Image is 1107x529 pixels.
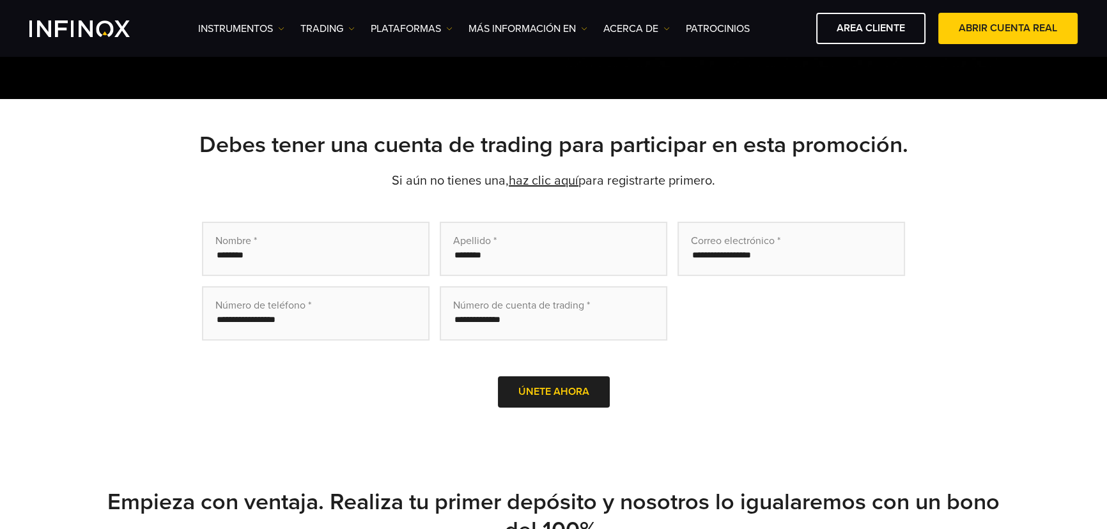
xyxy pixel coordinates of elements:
[198,21,284,36] a: Instrumentos
[816,13,925,44] a: AREA CLIENTE
[371,21,453,36] a: PLATAFORMAS
[498,376,610,408] button: Únete ahora
[603,21,670,36] a: ACERCA DE
[300,21,355,36] a: TRADING
[29,20,160,37] a: INFINOX Logo
[106,172,1001,190] p: Si aún no tienes una, para registrarte primero.
[199,131,908,158] strong: Debes tener una cuenta de trading para participar en esta promoción.
[468,21,587,36] a: Más información en
[686,21,750,36] a: Patrocinios
[518,385,589,398] span: Únete ahora
[938,13,1078,44] a: ABRIR CUENTA REAL
[509,173,578,188] a: haz clic aquí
